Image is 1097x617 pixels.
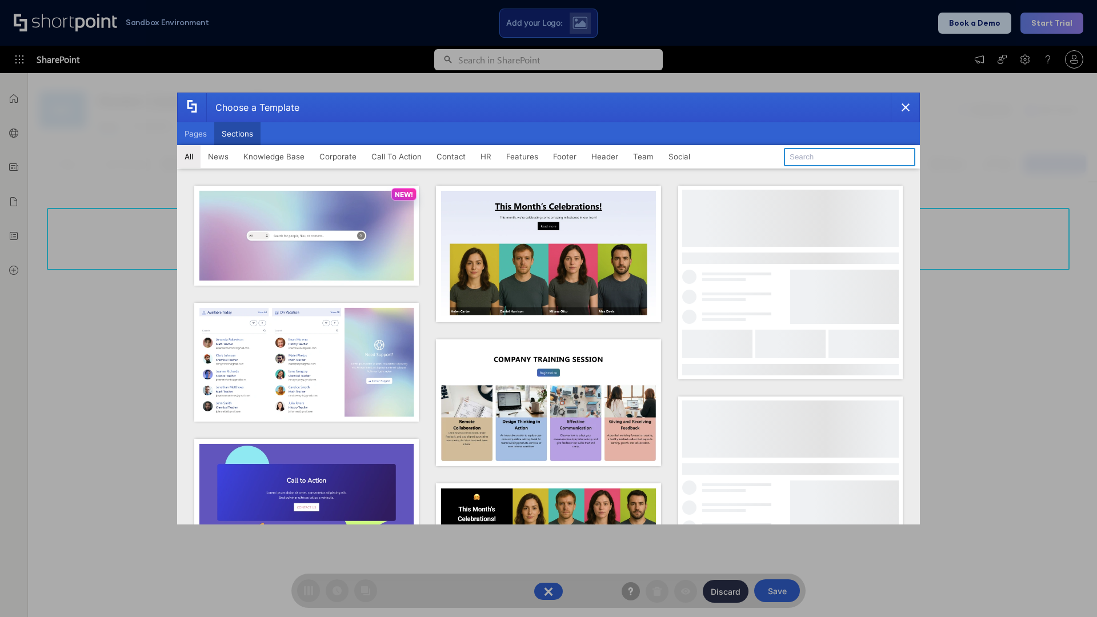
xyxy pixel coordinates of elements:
button: Call To Action [364,145,429,168]
button: Sections [214,122,261,145]
button: Social [661,145,698,168]
iframe: Chat Widget [1040,562,1097,617]
button: Pages [177,122,214,145]
button: Footer [546,145,584,168]
button: Corporate [312,145,364,168]
button: Features [499,145,546,168]
button: Contact [429,145,473,168]
p: NEW! [395,190,413,199]
button: Team [626,145,661,168]
input: Search [784,148,915,166]
div: Choose a Template [206,93,299,122]
button: HR [473,145,499,168]
button: Knowledge Base [236,145,312,168]
div: template selector [177,93,920,524]
button: All [177,145,201,168]
button: Header [584,145,626,168]
button: News [201,145,236,168]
